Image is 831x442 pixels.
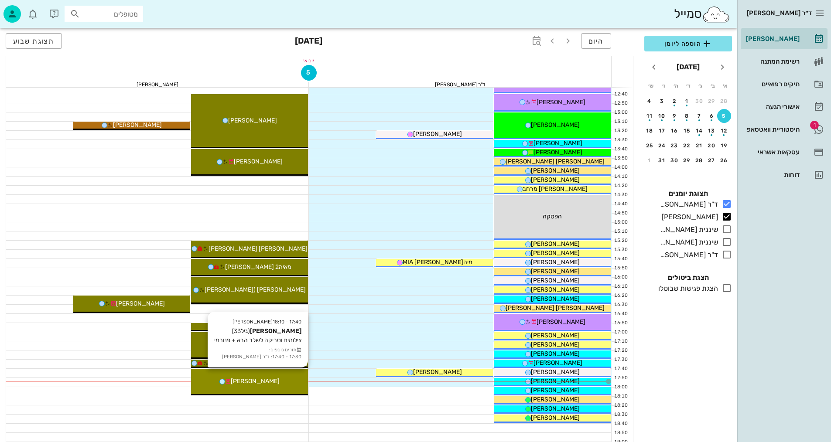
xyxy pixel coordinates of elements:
[741,164,828,185] a: דוחות
[673,58,703,76] button: [DATE]
[612,237,629,245] div: 15:20
[717,157,731,163] div: 26
[612,100,629,107] div: 12:50
[234,158,283,165] span: [PERSON_NAME]
[680,94,694,108] button: 1
[705,94,719,108] button: 29
[612,338,629,345] div: 17:10
[680,153,694,167] button: 29
[403,258,472,266] span: מיהMIA [PERSON_NAME]
[531,387,580,394] span: [PERSON_NAME]
[612,274,629,281] div: 16:00
[655,94,669,108] button: 3
[741,119,828,140] a: תגהיסטוריית וואטסאפ
[116,300,165,307] span: [PERSON_NAME]
[612,402,629,409] div: 18:20
[301,65,317,81] button: 5
[612,329,629,336] div: 17:00
[667,98,681,104] div: 2
[205,286,306,293] span: [PERSON_NAME] ([PERSON_NAME]
[533,139,582,147] span: [PERSON_NAME]
[643,109,657,123] button: 11
[413,130,462,138] span: [PERSON_NAME]
[612,384,629,391] div: 18:00
[692,128,706,134] div: 14
[612,201,629,208] div: 14:40
[581,33,611,49] button: היום
[655,283,718,294] div: הצגת פגישות שבוטלו
[612,265,629,272] div: 15:50
[705,157,719,163] div: 27
[692,143,706,149] div: 21
[612,292,629,299] div: 16:20
[612,365,629,373] div: 17:40
[26,7,31,12] span: תג
[643,98,657,104] div: 4
[705,124,719,138] button: 13
[295,33,322,51] h3: [DATE]
[612,219,629,226] div: 15:00
[531,286,580,293] span: [PERSON_NAME]
[705,113,719,119] div: 6
[692,113,706,119] div: 7
[612,347,629,354] div: 17:20
[644,36,732,51] button: הוספה ליומן
[717,98,731,104] div: 28
[692,109,706,123] button: 7
[531,167,580,174] span: [PERSON_NAME]
[612,283,629,290] div: 16:10
[644,272,732,283] h4: הצגת ביטולים
[533,359,582,367] span: [PERSON_NAME]
[741,96,828,117] a: אישורי הגעה
[667,94,681,108] button: 2
[667,157,681,163] div: 30
[612,191,629,199] div: 14:30
[612,91,629,98] div: 12:40
[537,80,585,88] span: [PERSON_NAME]
[612,255,629,263] div: 15:40
[531,240,580,248] span: [PERSON_NAME]
[643,94,657,108] button: 4
[744,103,800,110] div: אישורי הגעה
[720,78,731,93] th: א׳
[612,228,629,235] div: 15:10
[667,153,681,167] button: 30
[6,56,611,65] div: יום א׳
[744,58,800,65] div: רשימת המתנה
[680,157,694,163] div: 29
[612,118,629,126] div: 13:10
[612,210,629,217] div: 14:50
[531,396,580,403] span: [PERSON_NAME]
[744,126,800,133] div: היסטוריית וואטסאפ
[531,121,580,129] span: [PERSON_NAME]
[705,153,719,167] button: 27
[612,146,629,153] div: 13:40
[612,411,629,418] div: 18:30
[531,405,580,412] span: [PERSON_NAME]
[612,429,629,437] div: 18:50
[113,121,162,129] span: [PERSON_NAME]
[657,224,718,235] div: שיננית [PERSON_NAME]
[680,109,694,123] button: 8
[747,9,812,17] span: ד״ר [PERSON_NAME]
[531,350,580,357] span: [PERSON_NAME]
[657,250,718,260] div: ד"ר [PERSON_NAME]
[667,109,681,123] button: 9
[643,157,657,163] div: 1
[717,153,731,167] button: 26
[655,124,669,138] button: 17
[692,98,706,104] div: 30
[644,188,732,199] h4: תצוגת יומנים
[692,153,706,167] button: 28
[531,268,580,275] span: [PERSON_NAME]
[612,246,629,254] div: 15:30
[543,213,562,220] span: הפסקה
[741,74,828,95] a: תיקים רפואיים
[643,128,657,134] div: 18
[612,136,629,144] div: 13:30
[692,139,706,153] button: 21
[658,212,718,222] div: [PERSON_NAME]
[231,377,280,385] span: [PERSON_NAME]
[612,320,629,327] div: 16:50
[643,139,657,153] button: 25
